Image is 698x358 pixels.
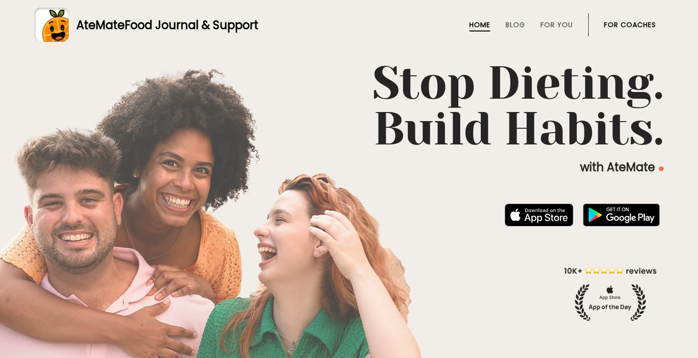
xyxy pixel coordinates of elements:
h1: Stop Dieting. Build Habits. [34,61,664,152]
img: badge-download-apple.svg [505,204,573,226]
p: with AteMate [34,160,664,175]
a: For Coaches [604,21,656,29]
a: Blog [506,21,525,29]
img: home-hero-appoftheday.png [557,265,664,321]
img: badge-download-google.png [583,204,660,226]
a: For You [540,21,573,29]
span: Food Journal & Support [125,17,258,33]
div: AteMate [69,17,258,33]
a: AteMateFood Journal & Support [34,8,664,42]
a: Home [469,21,490,29]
